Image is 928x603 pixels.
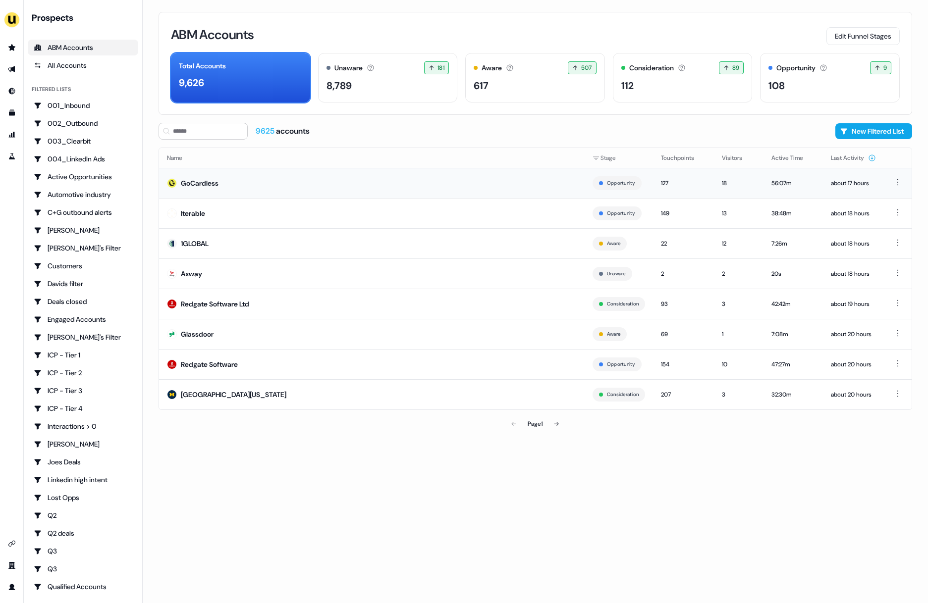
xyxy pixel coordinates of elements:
div: Davids filter [34,279,132,289]
th: Name [159,148,585,168]
div: 93 [661,299,706,309]
div: Stage [593,153,645,163]
div: 112 [621,78,634,93]
button: Opportunity [607,360,635,369]
div: about 20 hours [831,390,876,400]
div: Aware [482,63,502,73]
div: Page 1 [528,419,543,429]
a: Go to Inbound [4,83,20,99]
div: 2 [722,269,756,279]
div: 001_Inbound [34,100,132,110]
div: 154 [661,359,706,369]
div: Joes Deals [34,457,132,467]
div: about 20 hours [831,359,876,369]
a: Go to Engaged Accounts [28,311,138,327]
a: Go to Automotive industry [28,187,138,202]
div: Interactions > 0 [34,421,132,431]
a: Go to ICP - Tier 3 [28,383,138,399]
div: 32:30m [771,390,815,400]
div: All Accounts [34,60,132,70]
div: Active Opportunities [34,172,132,182]
div: Redgate Software Ltd [181,299,249,309]
div: 12 [722,239,756,249]
a: Go to Joes Deals [28,454,138,470]
a: Go to Deals closed [28,294,138,309]
button: New Filtered List [835,123,912,139]
a: Go to Q2 deals [28,525,138,541]
a: Go to Q3 [28,543,138,559]
a: Go to Qualified Accounts [28,579,138,595]
button: Active Time [771,149,815,167]
div: 47:27m [771,359,815,369]
div: Automotive industry [34,190,132,200]
a: Go to team [4,557,20,573]
div: 38:48m [771,208,815,218]
div: Redgate Software [181,359,238,369]
a: Go to Active Opportunities [28,169,138,185]
div: ICP - Tier 3 [34,386,132,396]
div: 69 [661,329,706,339]
div: about 20 hours [831,329,876,339]
a: Go to ICP - Tier 4 [28,401,138,416]
div: Axway [181,269,202,279]
div: GoCardless [181,178,218,188]
div: 13 [722,208,756,218]
div: ICP - Tier 2 [34,368,132,378]
a: Go to ICP - Tier 1 [28,347,138,363]
div: [PERSON_NAME]'s Filter [34,332,132,342]
a: Go to templates [4,105,20,121]
div: 3 [722,299,756,309]
div: Consideration [629,63,674,73]
div: 207 [661,390,706,400]
div: C+G outbound alerts [34,207,132,217]
a: Go to 002_Outbound [28,115,138,131]
button: Opportunity [607,179,635,188]
a: Go to Customers [28,258,138,274]
div: 149 [661,208,706,218]
button: Aware [607,330,620,339]
a: Go to JJ Deals [28,436,138,452]
a: All accounts [28,57,138,73]
a: Go to experiments [4,149,20,164]
div: 56:07m [771,178,815,188]
div: 22 [661,239,706,249]
a: Go to ICP - Tier 2 [28,365,138,381]
div: 10 [722,359,756,369]
a: Go to 003_Clearbit [28,133,138,149]
a: Go to outbound experience [4,61,20,77]
div: Q3 [34,564,132,574]
button: Consideration [607,300,639,308]
button: Consideration [607,390,639,399]
div: Deals closed [34,297,132,306]
a: Go to C+G outbound alerts [28,204,138,220]
div: Opportunity [776,63,816,73]
div: Q2 deals [34,528,132,538]
span: 181 [437,63,444,73]
span: 507 [581,63,592,73]
a: Go to 001_Inbound [28,98,138,113]
a: Go to Charlotte Stone [28,222,138,238]
div: 7:08m [771,329,815,339]
div: [PERSON_NAME] [34,439,132,449]
button: Last Activity [831,149,876,167]
button: Unaware [607,269,626,278]
div: Customers [34,261,132,271]
a: Go to Davids filter [28,276,138,292]
div: Iterable [181,208,205,218]
a: Go to Geneviève's Filter [28,329,138,345]
button: Visitors [722,149,754,167]
div: 8,789 [327,78,352,93]
div: ICP - Tier 1 [34,350,132,360]
a: Go to profile [4,579,20,595]
div: Filtered lists [32,85,71,94]
div: Total Accounts [179,61,226,71]
button: Edit Funnel Stages [826,27,900,45]
div: Unaware [334,63,363,73]
a: Go to attribution [4,127,20,143]
h3: ABM Accounts [171,28,254,41]
button: Aware [607,239,620,248]
a: Go to Q3 [28,561,138,577]
div: Lost Opps [34,493,132,502]
div: ICP - Tier 4 [34,403,132,413]
div: 2 [661,269,706,279]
